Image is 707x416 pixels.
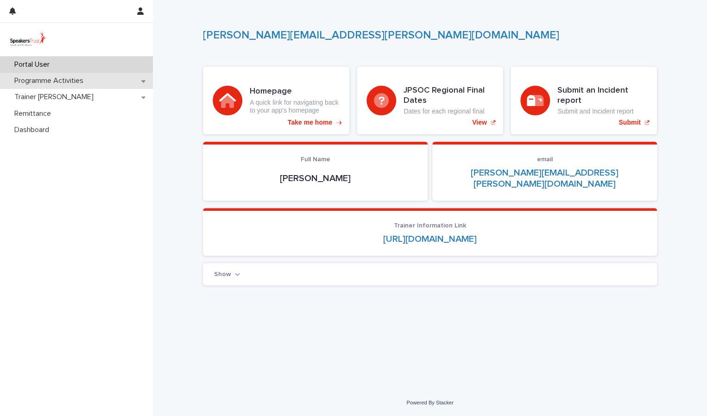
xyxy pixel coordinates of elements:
[7,30,49,49] img: UVamC7uQTJC0k9vuxGLS
[357,67,503,134] a: View
[537,156,553,163] span: email
[511,67,657,134] a: Submit
[383,234,477,244] a: [URL][DOMAIN_NAME]
[471,168,619,189] a: [PERSON_NAME][EMAIL_ADDRESS][PERSON_NAME][DOMAIN_NAME]
[619,119,640,126] p: Submit
[301,156,330,163] span: Full Name
[214,173,417,184] p: [PERSON_NAME]
[11,93,101,101] p: Trainer [PERSON_NAME]
[11,76,91,85] p: Programme Activities
[214,271,240,278] button: Show
[250,87,340,97] h3: Homepage
[406,400,453,405] a: Powered By Stacker
[250,99,340,114] p: A quick link for navigating back to your app's homepage
[11,126,57,134] p: Dashboard
[11,60,57,69] p: Portal User
[288,119,332,126] p: Take me home
[11,109,58,118] p: Remittance
[472,119,487,126] p: View
[404,86,493,106] h3: JPSOC Regional Final Dates
[557,107,647,115] p: Submit and Incident report
[203,30,559,41] a: [PERSON_NAME][EMAIL_ADDRESS][PERSON_NAME][DOMAIN_NAME]
[404,107,493,115] p: Dates for each regional final
[203,67,349,134] a: Take me home
[557,86,647,106] h3: Submit an Incident report
[394,222,466,229] span: Trainer Information Link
